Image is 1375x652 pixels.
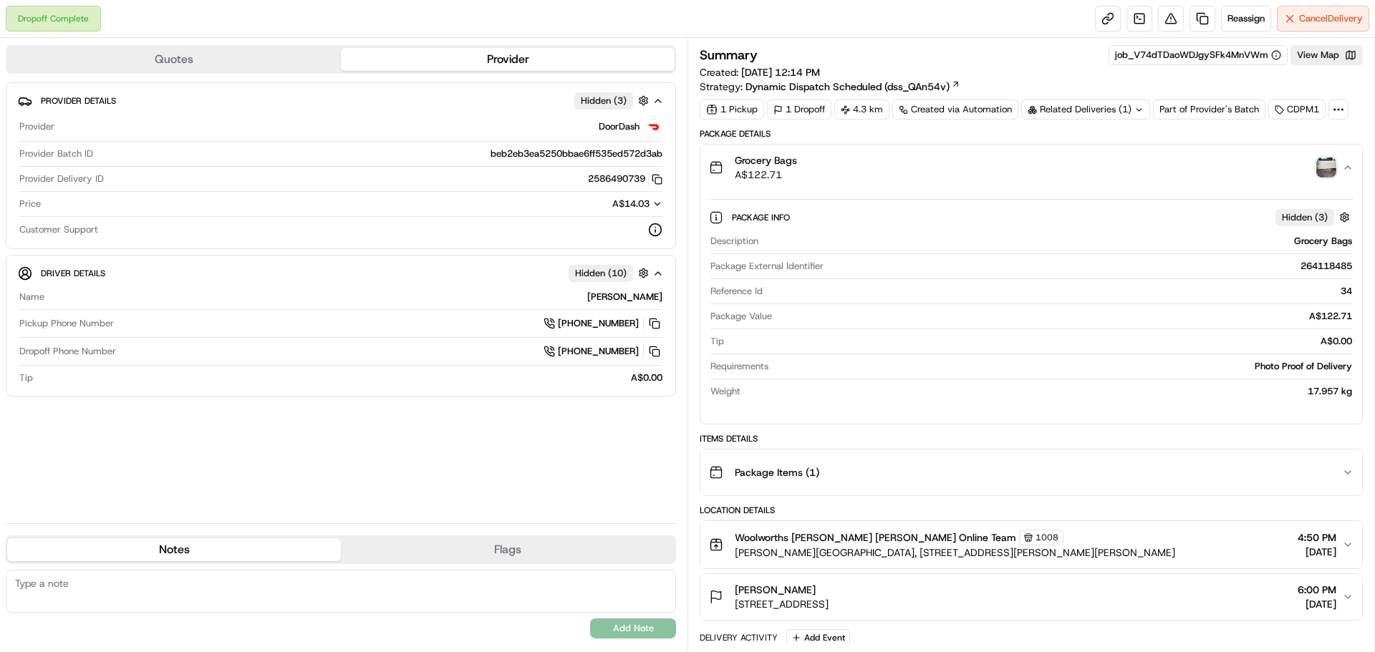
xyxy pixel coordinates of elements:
div: Location Details [700,505,1363,516]
span: Description [710,235,758,248]
span: [DATE] [1298,545,1336,559]
div: CDPM1 [1268,99,1326,120]
span: Package Info [732,212,793,223]
span: Pickup Phone Number [19,317,114,330]
span: Tip [19,371,33,384]
div: 4.3 km [834,99,889,120]
button: Quotes [7,48,341,71]
button: [PERSON_NAME][STREET_ADDRESS]6:00 PM[DATE] [700,574,1362,620]
button: 2586490739 [588,172,662,185]
div: A$0.00 [730,335,1352,348]
div: Grocery BagsA$122.71photo_proof_of_delivery image [700,190,1362,424]
span: Reassign [1227,12,1265,25]
div: 1 Dropoff [767,99,831,120]
h3: Summary [700,49,758,62]
span: [PHONE_NUMBER] [558,317,639,330]
div: Delivery Activity [700,632,778,643]
span: Provider Batch ID [19,147,93,160]
button: Hidden (3) [574,92,652,110]
span: Requirements [710,360,768,373]
span: 1008 [1036,532,1058,543]
button: Provider DetailsHidden (3) [18,89,664,112]
span: Hidden ( 10 ) [575,267,627,280]
div: Photo Proof of Delivery [774,360,1352,373]
span: beb2eb3ea5250bbae6ff535ed572d3ab [491,147,662,160]
div: 34 [768,285,1352,298]
a: [PHONE_NUMBER] [544,316,662,331]
button: Package Items (1) [700,449,1362,495]
span: Customer Support [19,223,98,236]
span: [PHONE_NUMBER] [558,345,639,358]
button: Notes [7,538,341,561]
span: [DATE] 12:14 PM [741,66,820,79]
button: A$14.03 [536,198,662,210]
span: Provider Delivery ID [19,172,104,185]
span: 4:50 PM [1298,530,1336,545]
button: Hidden (10) [569,264,652,282]
button: CancelDelivery [1277,6,1369,31]
div: Strategy: [700,79,960,94]
span: Weight [710,385,740,398]
span: [DATE] [1298,597,1336,611]
span: DoorDash [599,120,640,133]
button: Provider [341,48,675,71]
span: [PERSON_NAME] [735,583,816,597]
a: Created via Automation [892,99,1018,120]
div: Grocery Bags [764,235,1352,248]
button: Woolworths [PERSON_NAME] [PERSON_NAME] Online Team1008[PERSON_NAME][GEOGRAPHIC_DATA], [STREET_ADD... [700,521,1362,568]
span: Dynamic Dispatch Scheduled (dss_QAn54v) [746,79,950,94]
img: doordash_logo_v2.png [645,118,662,135]
span: Hidden ( 3 ) [1282,211,1328,224]
span: Reference Id [710,285,763,298]
span: Dropoff Phone Number [19,345,116,358]
button: job_V74dTDaoWDJgySFk4MnVWm [1115,49,1281,62]
span: Provider Details [41,95,116,107]
a: Dynamic Dispatch Scheduled (dss_QAn54v) [746,79,960,94]
span: Hidden ( 3 ) [581,94,627,107]
div: Related Deliveries (1) [1021,99,1150,120]
div: A$0.00 [39,371,662,384]
div: 1 Pickup [700,99,764,120]
div: Items Details [700,433,1363,444]
img: photo_proof_of_delivery image [1316,157,1336,177]
div: A$122.71 [778,310,1352,323]
span: Driver Details [41,268,105,279]
span: Woolworths [PERSON_NAME] [PERSON_NAME] Online Team [735,530,1016,545]
button: View Map [1290,45,1363,65]
span: Created: [700,65,820,79]
span: Price [19,198,41,210]
button: Hidden (3) [1275,208,1354,226]
span: Provider [19,120,54,133]
button: Grocery BagsA$122.71photo_proof_of_delivery image [700,145,1362,190]
button: Reassign [1221,6,1271,31]
span: Package Items ( 1 ) [735,465,819,480]
span: Package External Identifier [710,260,824,273]
span: Tip [710,335,724,348]
span: Name [19,291,44,303]
button: Driver DetailsHidden (10) [18,261,664,285]
span: Grocery Bags [735,153,797,167]
span: Package Value [710,310,772,323]
span: [PERSON_NAME][GEOGRAPHIC_DATA], [STREET_ADDRESS][PERSON_NAME][PERSON_NAME] [735,545,1175,560]
span: Cancel Delivery [1299,12,1363,25]
span: A$14.03 [612,198,650,210]
span: A$122.71 [735,167,797,182]
button: Flags [341,538,675,561]
span: 6:00 PM [1298,583,1336,597]
div: [PERSON_NAME] [50,291,662,303]
button: Add Event [786,629,850,646]
div: Package Details [700,128,1363,140]
div: 264118485 [829,260,1352,273]
div: 17.957 kg [746,385,1352,398]
span: [STREET_ADDRESS] [735,597,829,611]
a: [PHONE_NUMBER] [544,344,662,359]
